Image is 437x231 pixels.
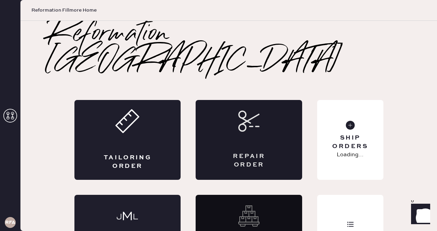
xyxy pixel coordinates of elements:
[223,152,275,169] div: Repair Order
[5,220,15,225] h3: RFA
[102,154,154,171] div: Tailoring Order
[48,21,410,75] h2: Reformation [GEOGRAPHIC_DATA]
[405,200,434,230] iframe: Front Chat
[31,7,97,14] span: Reformation Fillmore Home
[337,151,364,159] p: Loading...
[323,134,378,151] div: Ship Orders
